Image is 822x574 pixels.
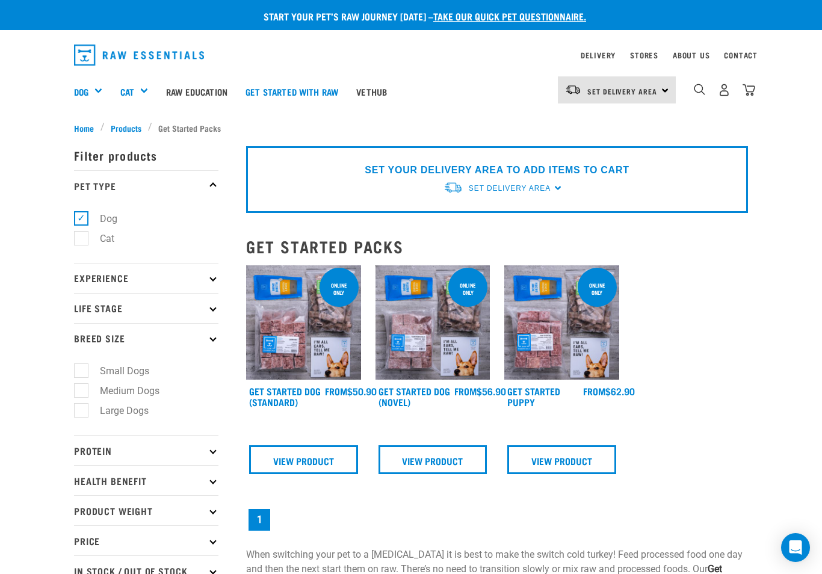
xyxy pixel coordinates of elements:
[673,53,709,57] a: About Us
[246,237,748,256] h2: Get Started Packs
[443,181,463,194] img: van-moving.png
[120,85,134,99] a: Cat
[379,445,487,474] a: View Product
[433,13,586,19] a: take our quick pet questionnaire.
[454,388,477,393] span: FROM
[578,276,617,301] div: online only
[507,445,616,474] a: View Product
[249,388,321,404] a: Get Started Dog (Standard)
[236,67,347,116] a: Get started with Raw
[581,53,616,57] a: Delivery
[74,122,94,134] span: Home
[365,163,629,177] p: SET YOUR DELIVERY AREA TO ADD ITEMS TO CART
[81,403,153,418] label: Large Dogs
[718,84,731,96] img: user.png
[81,231,119,246] label: Cat
[347,67,396,116] a: Vethub
[157,67,236,116] a: Raw Education
[249,445,358,474] a: View Product
[325,388,347,393] span: FROM
[74,495,218,525] p: Product Weight
[74,263,218,293] p: Experience
[246,265,361,380] img: NSP Dog Standard Update
[111,122,141,134] span: Products
[74,435,218,465] p: Protein
[105,122,148,134] a: Products
[565,84,581,95] img: van-moving.png
[781,533,810,562] div: Open Intercom Messenger
[504,265,619,380] img: NPS Puppy Update
[74,465,218,495] p: Health Benefit
[249,509,270,531] a: Page 1
[448,276,487,301] div: online only
[587,89,657,93] span: Set Delivery Area
[74,525,218,555] p: Price
[81,211,122,226] label: Dog
[375,265,490,380] img: NSP Dog Novel Update
[74,85,88,99] a: Dog
[507,388,560,404] a: Get Started Puppy
[630,53,658,57] a: Stores
[64,40,758,70] nav: dropdown navigation
[74,323,218,353] p: Breed Size
[74,45,204,66] img: Raw Essentials Logo
[469,184,551,193] span: Set Delivery Area
[320,276,359,301] div: online only
[325,386,377,397] div: $50.90
[81,363,154,378] label: Small Dogs
[583,388,605,393] span: FROM
[81,383,164,398] label: Medium Dogs
[454,386,506,397] div: $56.90
[74,170,218,200] p: Pet Type
[74,293,218,323] p: Life Stage
[583,386,635,397] div: $62.90
[74,122,100,134] a: Home
[74,140,218,170] p: Filter products
[743,84,755,96] img: home-icon@2x.png
[379,388,450,404] a: Get Started Dog (Novel)
[246,507,748,533] nav: pagination
[694,84,705,95] img: home-icon-1@2x.png
[74,122,748,134] nav: breadcrumbs
[724,53,758,57] a: Contact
